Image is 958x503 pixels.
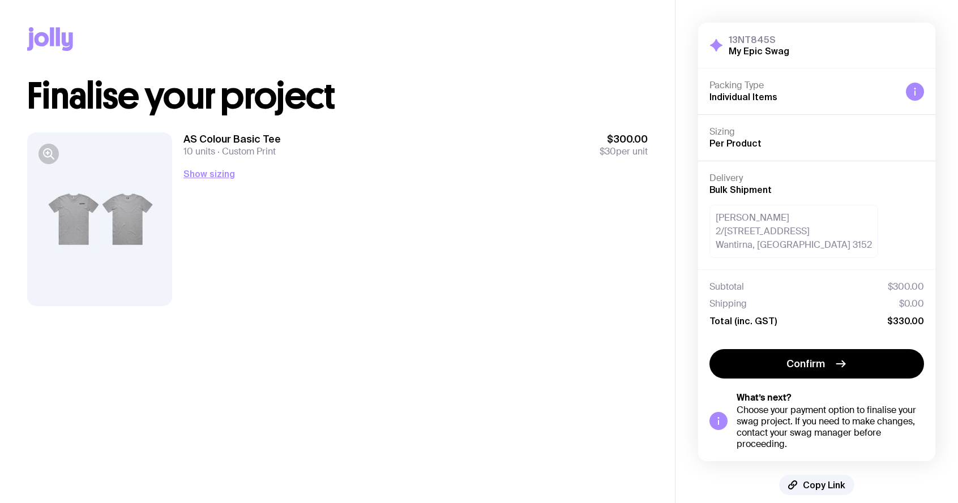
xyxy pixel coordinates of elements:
[215,145,276,157] span: Custom Print
[709,92,777,102] span: Individual Items
[887,315,924,326] span: $330.00
[729,34,789,45] h3: 13NT845S
[709,138,762,148] span: Per Product
[899,298,924,309] span: $0.00
[786,357,825,371] span: Confirm
[709,184,772,195] span: Bulk Shipment
[27,78,648,114] h1: Finalise your project
[888,281,924,293] span: $300.00
[709,173,924,184] h4: Delivery
[183,132,281,146] h3: AS Colour Basic Tee
[600,146,648,157] span: per unit
[737,405,924,450] div: Choose your payment option to finalise your swag project. If you need to make changes, contact yo...
[779,475,854,495] button: Copy Link
[803,479,845,491] span: Copy Link
[600,132,648,146] span: $300.00
[737,392,924,403] h5: What’s next?
[729,45,789,57] h2: My Epic Swag
[709,126,924,137] h4: Sizing
[183,145,215,157] span: 10 units
[709,80,897,91] h4: Packing Type
[709,349,924,379] button: Confirm
[709,315,777,326] span: Total (inc. GST)
[183,167,235,180] button: Show sizing
[600,145,616,157] span: $30
[709,281,744,293] span: Subtotal
[709,298,747,309] span: Shipping
[709,205,878,258] div: [PERSON_NAME] 2/[STREET_ADDRESS] Wantirna, [GEOGRAPHIC_DATA] 3152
